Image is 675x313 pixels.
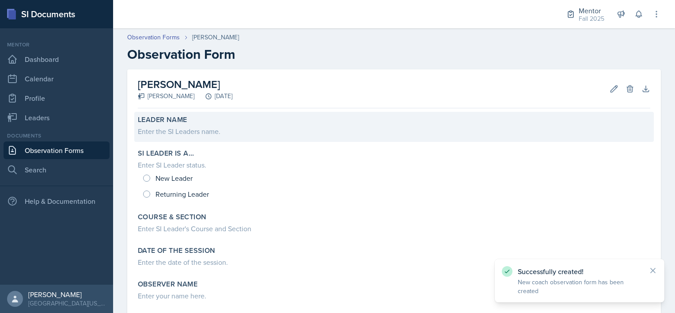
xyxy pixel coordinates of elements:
[518,278,641,295] p: New coach observation form has been created
[138,92,194,101] div: [PERSON_NAME]
[4,70,110,88] a: Calendar
[579,5,604,16] div: Mentor
[4,192,110,210] div: Help & Documentation
[138,149,194,158] label: SI Leader is a...
[4,141,110,159] a: Observation Forms
[138,126,650,137] div: Enter the SI Leaders name.
[28,299,106,308] div: [GEOGRAPHIC_DATA][US_STATE]
[192,33,239,42] div: [PERSON_NAME]
[138,257,650,267] div: Enter the date of the session.
[138,76,232,92] h2: [PERSON_NAME]
[28,290,106,299] div: [PERSON_NAME]
[4,89,110,107] a: Profile
[194,92,232,101] div: [DATE]
[4,132,110,140] div: Documents
[4,41,110,49] div: Mentor
[4,161,110,179] a: Search
[138,160,650,170] div: Enter SI Leader status.
[127,46,661,62] h2: Observation Form
[138,290,650,301] div: Enter your name here.
[138,115,187,124] label: Leader Name
[4,109,110,126] a: Leaders
[138,246,216,255] label: Date of the Session
[4,50,110,68] a: Dashboard
[127,33,180,42] a: Observation Forms
[138,223,650,234] div: Enter SI Leader's Course and Section
[138,213,206,221] label: Course & Section
[518,267,641,276] p: Successfully created!
[579,14,604,23] div: Fall 2025
[138,280,197,289] label: Observer name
